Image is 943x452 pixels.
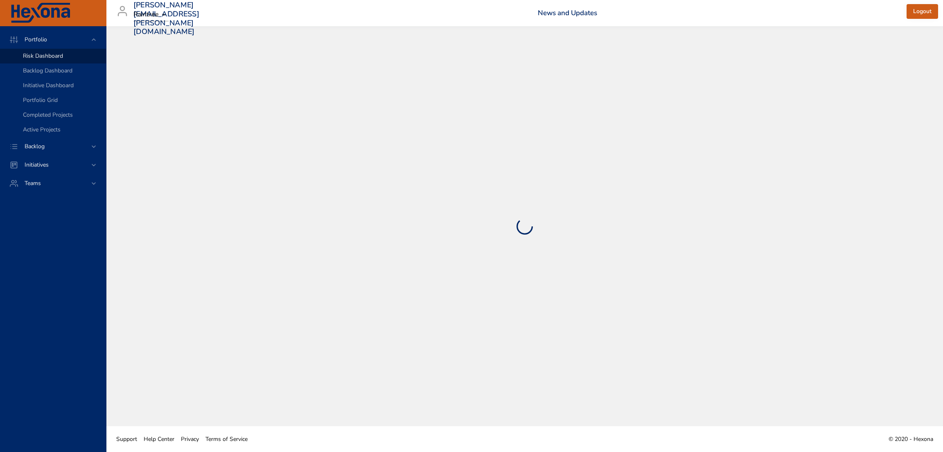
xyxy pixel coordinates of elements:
span: Privacy [181,435,199,443]
span: Initiatives [18,161,55,169]
a: Terms of Service [202,430,251,448]
span: Active Projects [23,126,61,133]
span: Risk Dashboard [23,52,63,60]
a: Privacy [178,430,202,448]
span: Terms of Service [205,435,248,443]
span: Logout [913,7,932,17]
span: Backlog Dashboard [23,67,72,75]
span: Completed Projects [23,111,73,119]
span: Initiative Dashboard [23,81,74,89]
span: Help Center [144,435,174,443]
span: Support [116,435,137,443]
a: Help Center [140,430,178,448]
span: © 2020 - Hexona [889,435,933,443]
h3: [PERSON_NAME][EMAIL_ADDRESS][PERSON_NAME][DOMAIN_NAME] [133,1,199,36]
button: Logout [907,4,938,19]
div: Raintree [133,8,169,21]
a: News and Updates [538,8,597,18]
span: Teams [18,179,47,187]
img: Hexona [10,3,71,23]
span: Backlog [18,142,51,150]
a: Support [113,430,140,448]
span: Portfolio [18,36,54,43]
span: Portfolio Grid [23,96,58,104]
